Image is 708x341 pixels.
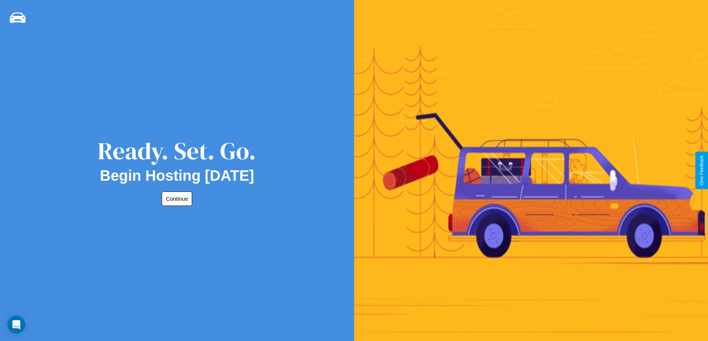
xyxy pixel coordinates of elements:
div: Open Intercom Messenger [7,316,25,334]
div: Give Feedback [699,155,704,186]
button: Continue [162,191,192,206]
div: Ready. Set. Go. [98,134,256,167]
h2: Begin Hosting [DATE] [100,167,254,184]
